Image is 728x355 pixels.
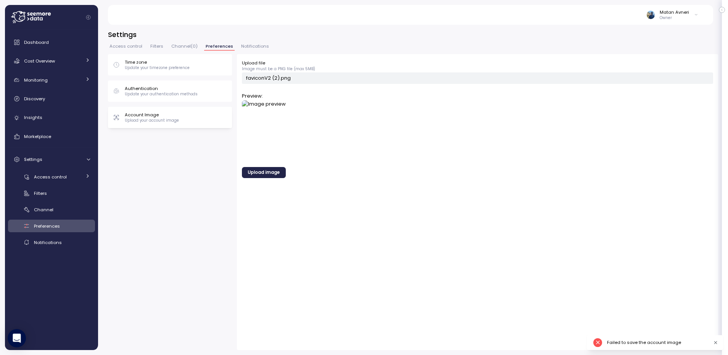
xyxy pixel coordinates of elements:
span: Monitoring [24,77,48,83]
span: Dashboard [24,39,49,45]
p: Update your timezone preference [125,65,190,71]
p: Upload your account image [125,118,179,123]
p: Time zone [125,59,190,65]
p: Preview: [242,92,713,100]
span: Channel [34,207,53,213]
button: Collapse navigation [84,14,93,20]
a: Dashboard [8,35,95,50]
a: Channel [8,203,95,216]
a: Marketplace [8,129,95,144]
span: Filters [34,190,47,196]
img: Image preview [242,100,304,162]
span: Filters [150,44,163,48]
a: Settings [8,152,95,167]
div: Open Intercom Messenger [8,329,26,347]
a: Access control [8,170,95,183]
span: Preferences [206,44,233,48]
span: Discovery [24,96,45,102]
span: Settings [24,156,42,162]
div: Failed to save the account image [607,339,708,345]
span: Upload image [248,167,280,178]
p: Image must be a PNG file (max 5MB) [242,67,713,71]
a: Preferences [8,220,95,232]
span: Marketplace [24,133,51,140]
a: Discovery [8,91,95,106]
img: ALV-UjU9NIG_Wloj8pB3_v55hRoZ3lespzF9yrHXbtJm4cvqEFcR7uh_r9n3DdCHFjdSUIv50T5EXo-4eqcsfbNi5xWO0IjWZ... [647,11,655,19]
span: Access control [110,44,142,48]
div: Matan Avneri [660,9,689,15]
h3: Settings [108,30,718,39]
p: Account Image [125,112,179,118]
p: Update your authentication methods [125,92,198,97]
span: Preferences [34,223,60,229]
span: Notifications [34,239,62,246]
p: Owner [660,15,689,21]
span: Notifications [241,44,269,48]
a: Cost Overview [8,53,95,69]
div: faviconV2 (2).png [246,74,709,82]
span: Cost Overview [24,58,55,64]
a: Filters [8,187,95,199]
span: Insights [24,114,42,120]
button: faviconV2 (2).png [242,72,713,84]
span: Channel ( 0 ) [171,44,198,48]
a: Notifications [8,236,95,249]
span: Access control [34,174,67,180]
p: Authentication [125,85,198,92]
button: Upload image [242,167,286,178]
label: Upload file [242,60,265,67]
a: Insights [8,110,95,125]
a: Monitoring [8,72,95,88]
